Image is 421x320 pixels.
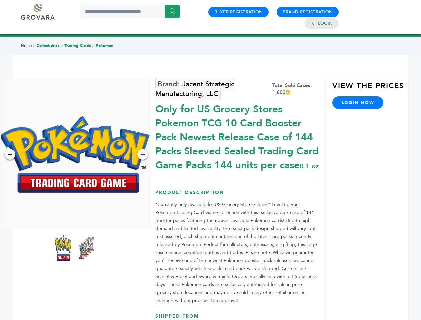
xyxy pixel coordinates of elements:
[155,189,319,201] h3: Product Description
[155,78,234,100] a: Jacent Strategic Manufacturing, LLC
[21,43,32,48] a: Home
[332,81,408,96] h3: View the Prices
[300,162,319,171] span: 0.1 oz
[33,43,36,48] span: >
[64,43,91,48] a: Trading Cards
[61,43,63,48] span: >
[137,149,148,160] div: →
[332,96,384,109] a: login now
[318,20,333,26] a: Login
[92,43,95,48] span: >
[214,9,263,15] a: Buyer Registration
[55,234,71,261] img: *Only for US Grocery Stores* Pokemon TCG 10 Card Booster Pack – Newest Release (Case of 144 Packs...
[37,43,60,48] a: Collectables
[5,149,15,160] div: ←
[155,99,319,172] div: Only for US Grocery Stores Pokemon TCG 10 Card Booster Pack Newest Release Case of 144 Packs Slee...
[80,5,180,18] input: Search a product or brand...
[96,43,113,48] a: Pokemon
[155,201,319,305] p: *Currently only available for US Grocery Stores/chains* Level up your Pokémon Trading Card Game c...
[78,234,95,261] img: *Only for US Grocery Stores* Pokemon TCG 10 Card Booster Pack – Newest Release (Case of 144 Packs...
[283,9,333,15] a: Brand Registration
[272,82,319,96] div: Total Sold Cases: 1,603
